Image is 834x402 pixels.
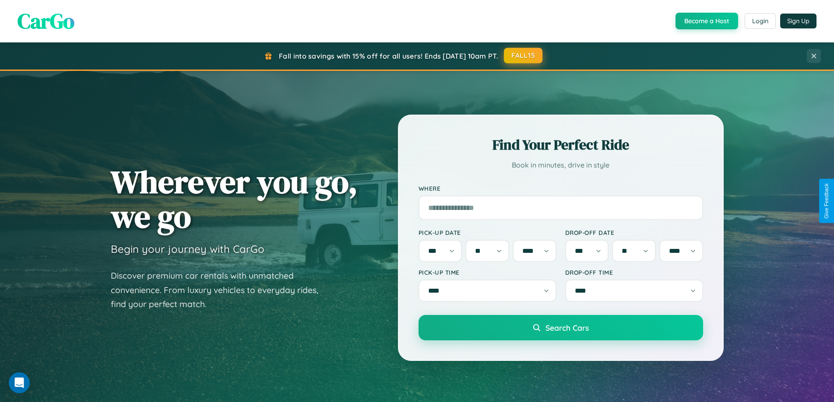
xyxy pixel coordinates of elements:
button: Search Cars [419,315,703,340]
h2: Find Your Perfect Ride [419,135,703,154]
span: Fall into savings with 15% off for all users! Ends [DATE] 10am PT. [279,52,498,60]
p: Book in minutes, drive in style [419,159,703,171]
span: CarGo [18,7,74,35]
label: Pick-up Date [419,229,556,236]
button: FALL15 [504,48,542,63]
label: Drop-off Time [565,269,703,276]
p: Discover premium car rentals with unmatched convenience. From luxury vehicles to everyday rides, ... [111,269,330,311]
button: Sign Up [780,14,816,28]
h3: Begin your journey with CarGo [111,242,264,255]
label: Where [419,185,703,192]
label: Pick-up Time [419,269,556,276]
span: Search Cars [545,323,589,332]
button: Become a Host [676,13,738,29]
h1: Wherever you go, we go [111,164,358,234]
label: Drop-off Date [565,229,703,236]
button: Login [745,13,776,29]
div: Open Intercom Messenger [9,372,30,393]
div: Give Feedback [823,183,830,219]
